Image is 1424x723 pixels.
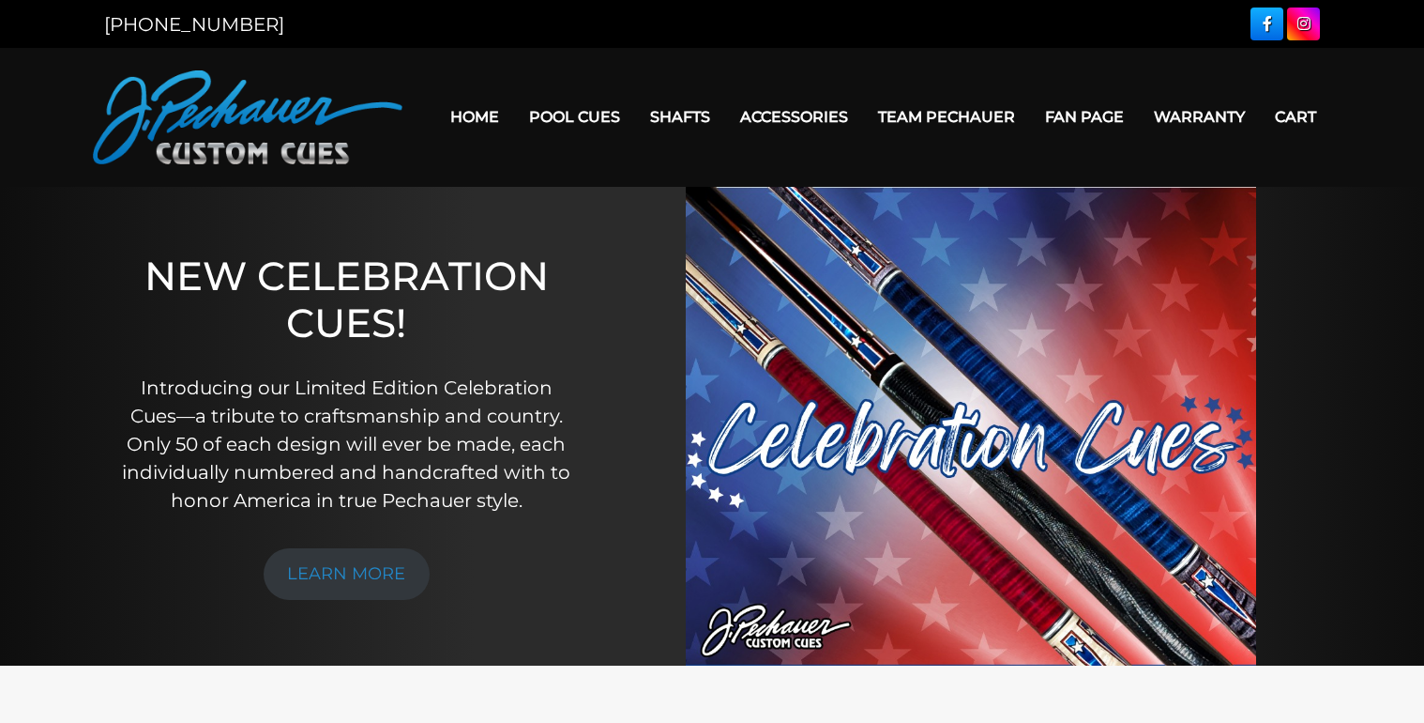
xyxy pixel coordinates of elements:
[725,93,863,141] a: Accessories
[264,548,431,600] a: LEARN MORE
[1139,93,1260,141] a: Warranty
[116,253,577,347] h1: NEW CELEBRATION CUES!
[1260,93,1331,141] a: Cart
[1030,93,1139,141] a: Fan Page
[514,93,635,141] a: Pool Cues
[104,13,284,36] a: [PHONE_NUMBER]
[116,374,577,515] p: Introducing our Limited Edition Celebration Cues—a tribute to craftsmanship and country. Only 50 ...
[435,93,514,141] a: Home
[863,93,1030,141] a: Team Pechauer
[93,70,402,164] img: Pechauer Custom Cues
[635,93,725,141] a: Shafts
